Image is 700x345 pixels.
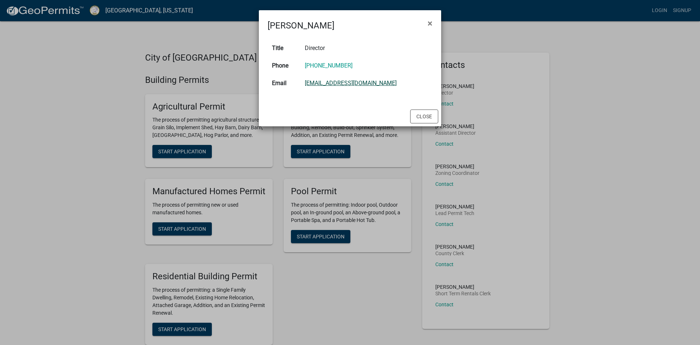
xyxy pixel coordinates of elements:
[422,13,438,34] button: Close
[410,110,438,123] button: Close
[305,80,397,87] a: [EMAIL_ADDRESS][DOMAIN_NAME]
[428,18,432,28] span: ×
[300,39,432,57] td: Director
[268,74,300,92] th: Email
[268,39,300,57] th: Title
[268,19,334,32] h4: [PERSON_NAME]
[268,57,300,74] th: Phone
[305,62,353,69] a: [PHONE_NUMBER]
